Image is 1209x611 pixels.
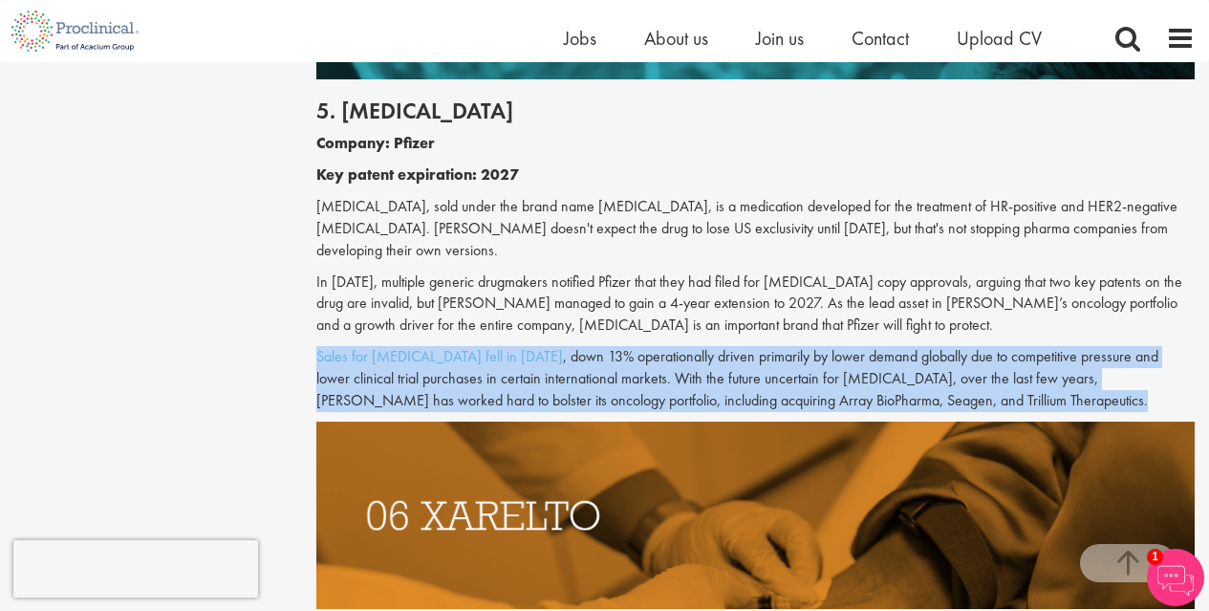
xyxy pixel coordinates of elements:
[316,346,1195,412] p: , down 13% operationally driven primarily by lower demand globally due to competitive pressure an...
[316,422,1195,610] img: Drugs with patents due to expire Xarelto
[564,26,596,51] a: Jobs
[316,164,519,185] b: Key patent expiration: 2027
[316,196,1195,262] p: [MEDICAL_DATA], sold under the brand name [MEDICAL_DATA], is a medication developed for the treat...
[1147,549,1204,606] img: Chatbot
[316,272,1195,338] p: In [DATE], multiple generic drugmakers notified Pfizer that they had filed for [MEDICAL_DATA] cop...
[852,26,909,51] a: Contact
[957,26,1042,51] a: Upload CV
[644,26,708,51] a: About us
[13,540,258,598] iframe: reCAPTCHA
[316,133,435,153] b: Company: Pfizer
[316,346,563,366] a: Sales for [MEDICAL_DATA] fell in [DATE]
[316,98,1195,123] h2: 5. [MEDICAL_DATA]
[756,26,804,51] a: Join us
[1147,549,1163,565] span: 1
